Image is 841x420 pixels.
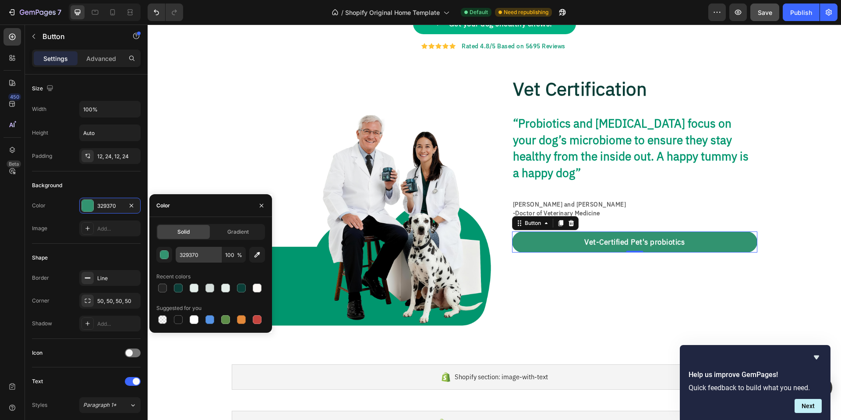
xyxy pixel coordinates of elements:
[32,349,42,357] div: Icon
[364,52,610,77] h2: Rich Text Editor. Editing area: main
[758,9,772,16] span: Save
[4,4,65,21] button: 7
[375,195,395,203] div: Button
[32,274,49,282] div: Border
[341,8,343,17] span: /
[80,101,140,117] input: Auto
[795,399,822,413] button: Next question
[32,182,62,189] div: Background
[57,7,61,18] p: 7
[80,125,140,141] input: Auto
[504,8,548,16] span: Need republishing
[43,54,68,63] p: Settings
[32,320,52,327] div: Shadow
[32,377,43,385] div: Text
[32,254,48,262] div: Shape
[437,212,537,223] p: Vet-Certified Pet's probiotics
[97,274,138,282] div: Line
[97,153,138,160] div: 12, 24, 12, 24
[83,401,117,409] span: Paragraph 1*
[97,202,123,210] div: 329370
[783,4,820,21] button: Publish
[156,202,170,210] div: Color
[97,225,138,233] div: Add...
[156,273,191,281] div: Recent colors
[32,401,47,409] div: Styles
[307,347,400,358] span: Shopify section: image-with-text
[156,304,201,312] div: Suggested for you
[79,397,141,413] button: Paragraph 1*
[86,54,116,63] p: Advanced
[303,394,405,404] span: Shopify section: featured-collection
[364,207,610,228] a: Vet-Certified Pet's probiotics
[365,53,609,76] p: Vet Certification
[790,8,812,17] div: Publish
[32,83,55,95] div: Size
[32,202,46,210] div: Color
[32,129,48,137] div: Height
[237,251,242,259] span: %
[364,175,610,194] div: Rich Text Editor. Editing area: main
[8,93,21,100] div: 450
[689,384,822,392] p: Quick feedback to build what you need.
[32,297,49,305] div: Corner
[32,105,46,113] div: Width
[7,160,21,167] div: Beta
[345,8,440,17] span: Shopify Original Home Template
[365,185,609,193] p: -Doctor of Veterinary Medicine
[227,228,249,236] span: Gradient
[176,247,221,263] input: Eg: FFFFFF
[365,177,479,183] strong: [PERSON_NAME] and [PERSON_NAME]
[470,8,488,16] span: Default
[148,25,841,420] iframe: Design area
[750,4,779,21] button: Save
[97,320,138,328] div: Add...
[97,297,138,305] div: 50, 50, 50, 50
[32,152,52,160] div: Padding
[148,4,183,21] div: Undo/Redo
[689,370,822,380] h2: Help us improve GemPages!
[689,352,822,413] div: Help us improve GemPages!
[811,352,822,363] button: Hide survey
[177,228,190,236] span: Solid
[365,91,609,157] p: “Probiotics and [MEDICAL_DATA] focus on your dog’s microbiome to ensure they stay healthy from th...
[32,224,47,232] div: Image
[42,31,117,42] p: Button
